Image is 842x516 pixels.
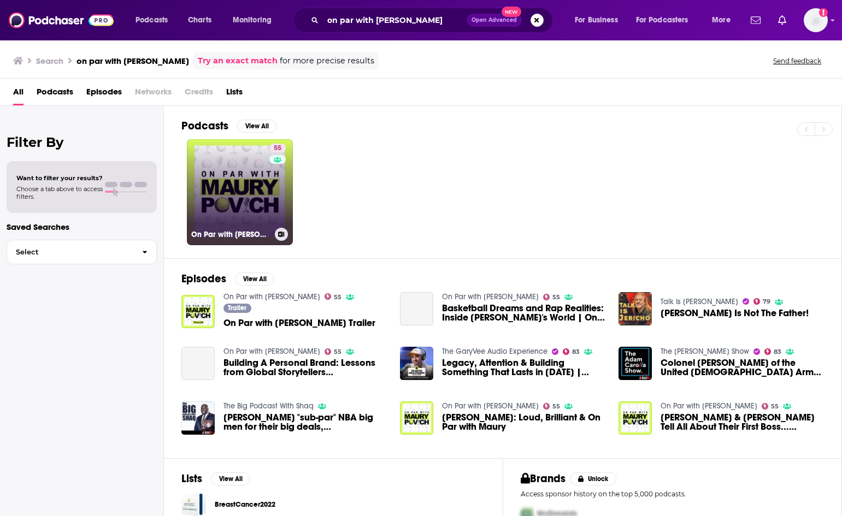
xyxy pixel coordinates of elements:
a: Show notifications dropdown [746,11,765,29]
a: Try an exact match [198,55,278,67]
a: Basketball Dreams and Rap Realities: Inside Dave East's World | On Par With Maury Povich [400,292,433,325]
button: open menu [629,11,704,29]
h3: Search [36,56,63,66]
a: Colonel Brian Sawser of the United States Army Corps of Engineers + Maury Povich + Hall of Fame C... [619,347,652,380]
a: Podcasts [37,83,73,105]
button: Unlock [570,472,616,485]
a: 83 [563,348,580,355]
span: Networks [135,83,172,105]
button: open menu [704,11,744,29]
div: Search podcasts, credits, & more... [303,8,563,33]
a: The GaryVee Audio Experience [442,347,547,356]
span: 79 [763,299,770,304]
svg: Add a profile image [819,8,828,17]
span: Monitoring [233,13,272,28]
a: Lists [226,83,243,105]
a: 83 [764,348,782,355]
span: [PERSON_NAME]: Loud, Brilliant & On Par with Maury [442,413,605,431]
img: Lewis Black: Loud, Brilliant & On Par with Maury [400,401,433,435]
span: For Podcasters [636,13,688,28]
a: 55 [762,403,779,410]
button: View All [211,472,250,485]
button: Send feedback [770,56,825,66]
a: BreastCancer2022 [215,499,275,511]
span: 55 [274,143,281,154]
a: On Par with Maury Povich [661,401,757,411]
a: 55 [543,294,561,300]
a: Building A Personal Brand: Lessons from Global Storytellers Maha Abouelenein and Maury Povich [181,347,215,380]
a: On Par with Maury Povich [442,401,539,411]
span: Legacy, Attention & Building Something That Lasts in [DATE] | GaryVee x [PERSON_NAME] Conversation [442,358,605,377]
a: Charts [181,11,218,29]
span: 55 [552,404,560,409]
img: Maury Povich Is Not The Father! [619,292,652,325]
h3: on par with [PERSON_NAME] [76,56,189,66]
span: Logged in as HavasFormulab2b [804,8,828,32]
a: Maury Povich Is Not The Father! [661,309,809,318]
a: ListsView All [181,472,250,485]
a: 55 [543,403,561,410]
span: Trailer [228,305,246,311]
a: Lewis Black: Loud, Brilliant & On Par with Maury [442,413,605,431]
h2: Lists [181,472,202,485]
a: The Big Podcast With Shaq [223,401,314,411]
button: open menu [567,11,632,29]
span: 55 [552,295,560,300]
a: 55 [269,144,286,152]
span: Podcasts [136,13,168,28]
h2: Episodes [181,272,226,286]
img: Wilbon & Kornheiser Tell All About Their First Boss...Maury's Father! [619,401,652,435]
a: Episodes [86,83,122,105]
span: Open Advanced [472,17,517,23]
p: Access sponsor history on the top 5,000 podcasts. [521,490,825,498]
img: Legacy, Attention & Building Something That Lasts in 2025 | GaryVee x Maury Povich Conversation [400,347,433,380]
span: For Business [575,13,618,28]
span: On Par with [PERSON_NAME] Trailer [223,318,375,328]
button: Show profile menu [804,8,828,32]
a: Show notifications dropdown [774,11,791,29]
a: 55 [325,293,342,300]
a: Basketball Dreams and Rap Realities: Inside Dave East's World | On Par With Maury Povich [442,304,605,322]
span: [PERSON_NAME] "sub-par" NBA big men for their big deals, [PERSON_NAME], and exchanges hilarious s... [223,413,387,431]
span: Charts [188,13,211,28]
button: Open AdvancedNew [467,14,522,27]
span: Select [7,248,133,256]
h2: Filter By [7,134,157,150]
span: Choose a tab above to access filters. [16,185,103,200]
span: 83 [572,349,580,354]
a: PodcastsView All [181,119,276,133]
a: Legacy, Attention & Building Something That Lasts in 2025 | GaryVee x Maury Povich Conversation [442,358,605,377]
a: On Par with Maury Povich Trailer [223,318,375,328]
span: Credits [185,83,213,105]
h3: On Par with [PERSON_NAME] [191,230,270,239]
a: On Par with Maury Povich [223,347,320,356]
a: Building A Personal Brand: Lessons from Global Storytellers Maha Abouelenein and Maury Povich [223,358,387,377]
span: for more precise results [280,55,374,67]
a: 55 [325,348,342,355]
span: Basketball Dreams and Rap Realities: Inside [PERSON_NAME]'s World | On Par With [PERSON_NAME] [442,304,605,322]
span: New [502,7,521,17]
a: Colonel Brian Sawser of the United States Army Corps of Engineers + Maury Povich + Hall of Fame C... [661,358,824,377]
span: 55 [334,349,341,354]
a: Shaquille O'Neal roasts "sub-par" NBA big men for their big deals, James Harden, and exchanges hi... [223,413,387,431]
img: On Par with Maury Povich Trailer [181,295,215,328]
h2: Podcasts [181,119,228,133]
span: Building A Personal Brand: Lessons from Global Storytellers [PERSON_NAME] and [PERSON_NAME] [223,358,387,377]
a: Talk Is Jericho [661,297,738,306]
button: View All [237,120,276,133]
a: 55On Par with [PERSON_NAME] [187,139,293,245]
h2: Brands [521,472,566,485]
span: Colonel [PERSON_NAME] of the United [DEMOGRAPHIC_DATA] Army Corps of Engineers + [PERSON_NAME] + ... [661,358,824,377]
span: [PERSON_NAME] Is Not The Father! [661,309,809,318]
a: Shaquille O'Neal roasts "sub-par" NBA big men for their big deals, James Harden, and exchanges hi... [181,401,215,435]
img: Podchaser - Follow, Share and Rate Podcasts [9,10,114,31]
a: 79 [753,298,771,305]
